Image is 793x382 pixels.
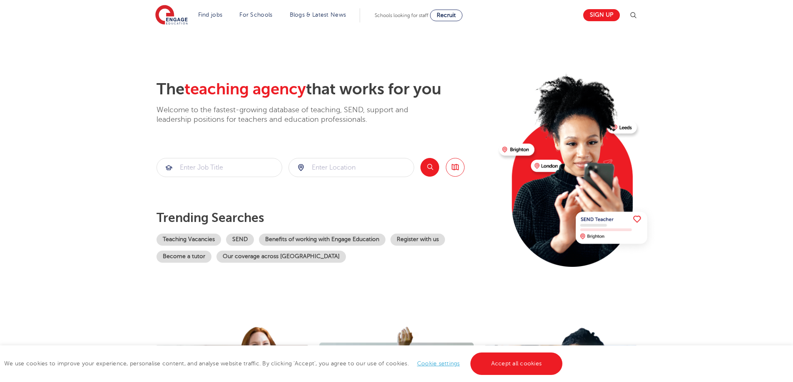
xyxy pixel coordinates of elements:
[157,251,211,263] a: Become a tutor
[157,158,282,177] div: Submit
[226,234,254,246] a: SEND
[157,80,492,99] h2: The that works for you
[157,105,431,125] p: Welcome to the fastest-growing database of teaching, SEND, support and leadership positions for t...
[198,12,223,18] a: Find jobs
[375,12,428,18] span: Schools looking for staff
[470,352,563,375] a: Accept all cookies
[437,12,456,18] span: Recruit
[216,251,346,263] a: Our coverage across [GEOGRAPHIC_DATA]
[288,158,414,177] div: Submit
[4,360,564,367] span: We use cookies to improve your experience, personalise content, and analyse website traffic. By c...
[430,10,462,21] a: Recruit
[184,80,306,98] span: teaching agency
[157,158,282,177] input: Submit
[290,12,346,18] a: Blogs & Latest News
[157,234,221,246] a: Teaching Vacancies
[259,234,385,246] a: Benefits of working with Engage Education
[390,234,445,246] a: Register with us
[157,210,492,225] p: Trending searches
[239,12,272,18] a: For Schools
[420,158,439,177] button: Search
[155,5,188,26] img: Engage Education
[417,360,460,367] a: Cookie settings
[289,158,414,177] input: Submit
[583,9,620,21] a: Sign up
